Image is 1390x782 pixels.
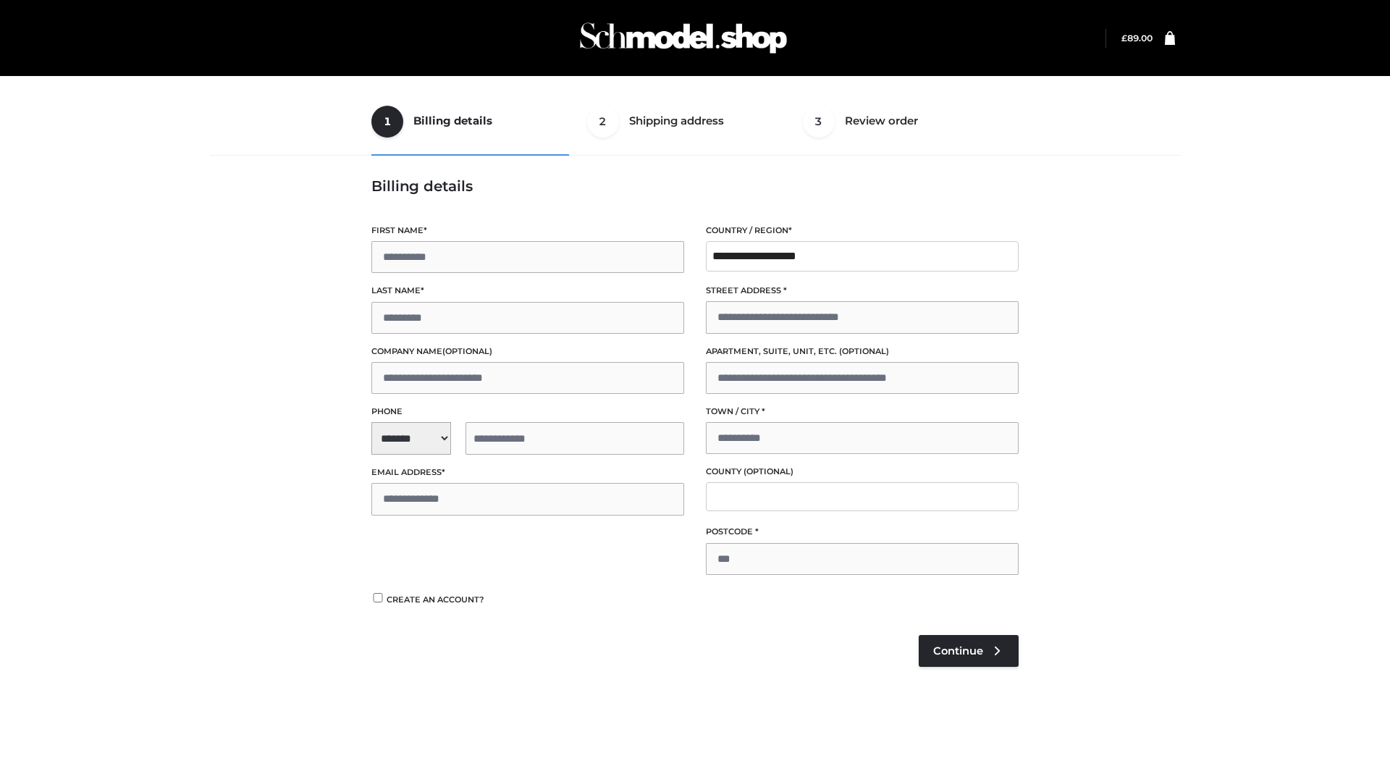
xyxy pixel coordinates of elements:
[387,594,484,605] span: Create an account?
[371,405,684,419] label: Phone
[933,644,983,657] span: Continue
[371,224,684,237] label: First name
[371,345,684,358] label: Company name
[371,593,384,602] input: Create an account?
[706,224,1019,237] label: Country / Region
[744,466,793,476] span: (optional)
[371,177,1019,195] h3: Billing details
[706,284,1019,298] label: Street address
[706,405,1019,419] label: Town / City
[371,466,684,479] label: Email address
[442,346,492,356] span: (optional)
[1121,33,1153,43] bdi: 89.00
[706,345,1019,358] label: Apartment, suite, unit, etc.
[919,635,1019,667] a: Continue
[1121,33,1153,43] a: £89.00
[706,525,1019,539] label: Postcode
[575,9,792,67] img: Schmodel Admin 964
[839,346,889,356] span: (optional)
[706,465,1019,479] label: County
[371,284,684,298] label: Last name
[1121,33,1127,43] span: £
